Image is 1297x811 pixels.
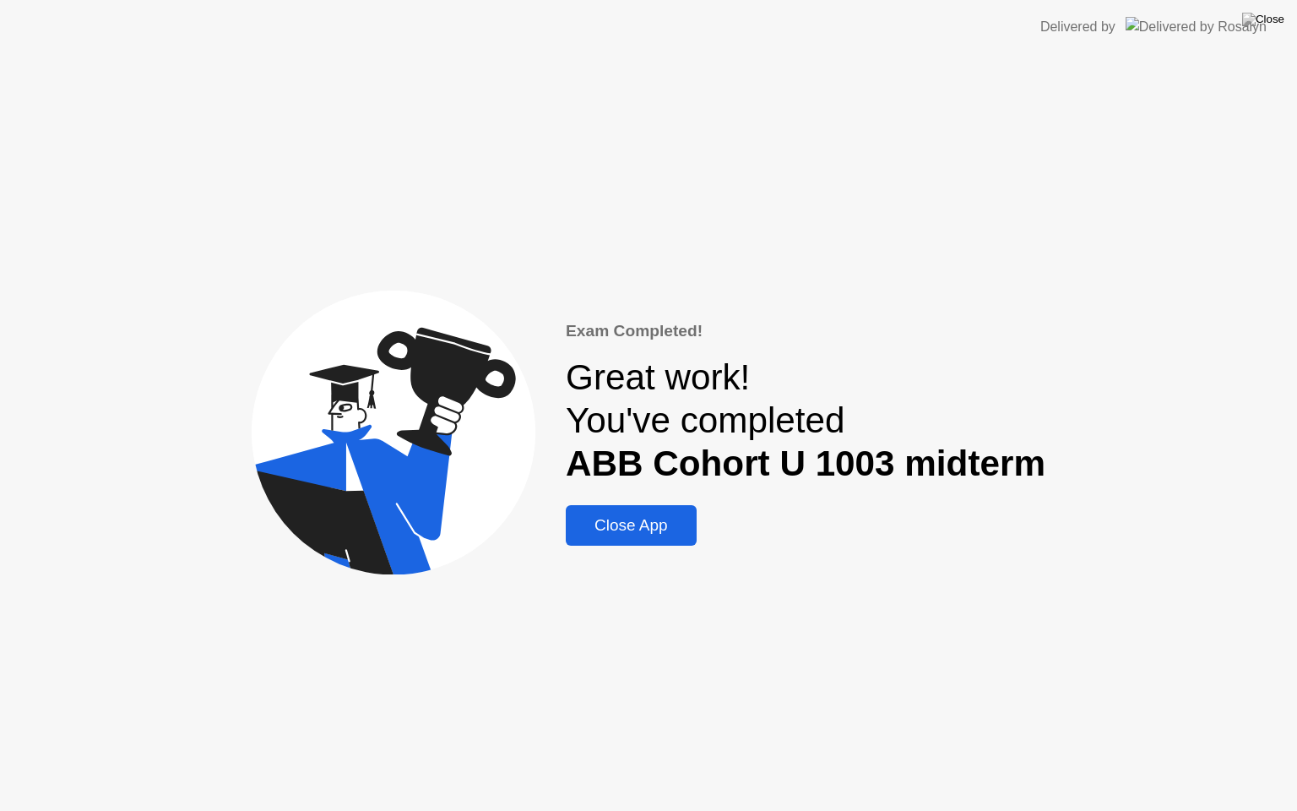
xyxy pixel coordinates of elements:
[1242,13,1284,26] img: Close
[566,444,1045,483] b: ABB Cohort U 1003 midterm
[566,505,697,546] button: Close App
[571,516,692,535] div: Close App
[566,319,1045,344] div: Exam Completed!
[1126,17,1267,36] img: Delivered by Rosalyn
[566,357,1045,485] div: Great work! You've completed
[1040,17,1115,37] div: Delivered by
